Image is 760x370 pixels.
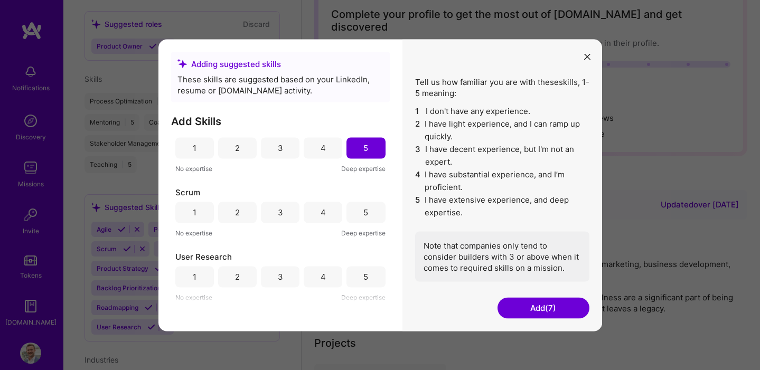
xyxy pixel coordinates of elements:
[175,163,212,174] span: No expertise
[321,207,326,218] div: 4
[415,76,589,281] div: Tell us how familiar you are with these skills , 1-5 meaning:
[363,143,368,154] div: 5
[363,207,368,218] div: 5
[415,193,421,219] span: 5
[498,297,589,318] button: Add(7)
[278,143,283,154] div: 3
[177,59,187,69] i: icon SuggestedTeams
[171,115,390,127] h3: Add Skills
[321,143,326,154] div: 4
[235,207,240,218] div: 2
[415,168,421,193] span: 4
[235,271,240,282] div: 2
[415,117,421,143] span: 2
[321,271,326,282] div: 4
[341,291,386,302] span: Deep expertise
[193,143,196,154] div: 1
[177,73,383,96] div: These skills are suggested based on your LinkedIn, resume or [DOMAIN_NAME] activity.
[415,231,589,281] div: Note that companies only tend to consider builders with 3 or above when it comes to required skil...
[175,227,212,238] span: No expertise
[363,271,368,282] div: 5
[584,54,590,60] i: icon Close
[341,227,386,238] span: Deep expertise
[177,58,383,69] div: Adding suggested skills
[415,117,589,143] li: I have light experience, and I can ramp up quickly.
[415,143,421,168] span: 3
[415,105,589,117] li: I don't have any experience.
[278,207,283,218] div: 3
[193,207,196,218] div: 1
[175,291,212,302] span: No expertise
[341,163,386,174] span: Deep expertise
[193,271,196,282] div: 1
[415,143,589,168] li: I have decent experience, but I'm not an expert.
[175,251,232,262] span: User Research
[415,193,589,219] li: I have extensive experience, and deep expertise.
[175,186,200,197] span: Scrum
[278,271,283,282] div: 3
[158,39,602,331] div: modal
[415,105,421,117] span: 1
[235,143,240,154] div: 2
[415,168,589,193] li: I have substantial experience, and I’m proficient.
